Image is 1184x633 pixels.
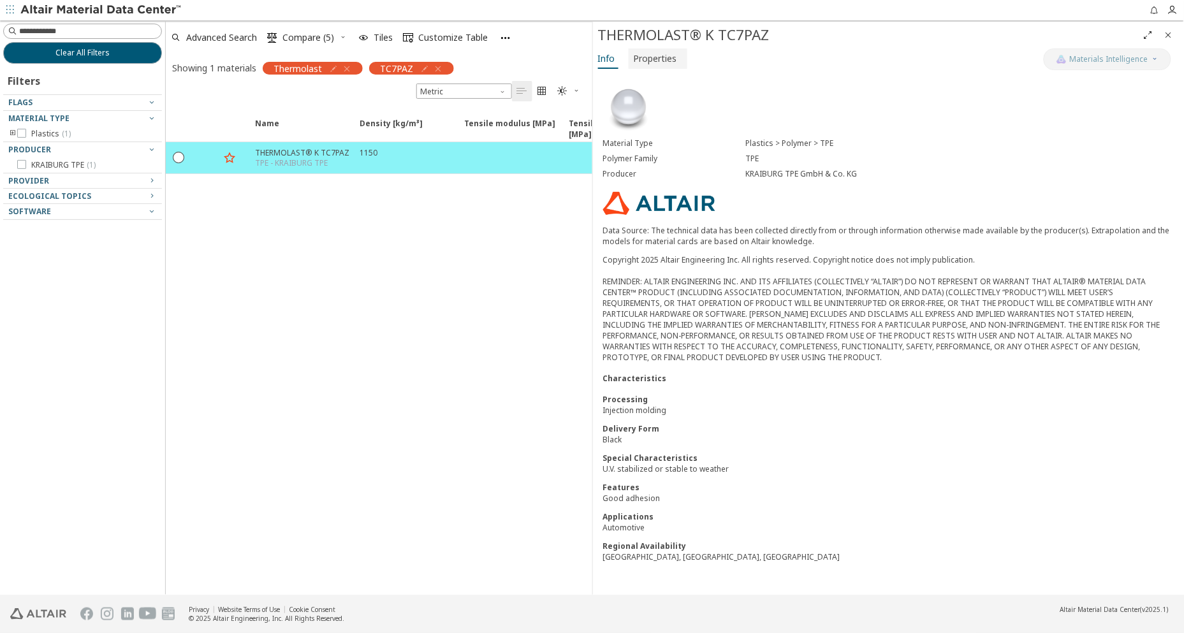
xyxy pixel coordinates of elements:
[8,175,49,186] span: Provider
[598,25,1139,45] div: THERMOLAST® K TC7PAZ
[267,33,277,43] i: 
[745,169,1174,179] div: KRAIBURG TPE GmbH & Co. KG
[3,173,162,189] button: Provider
[186,33,257,42] span: Advanced Search
[3,204,162,219] button: Software
[537,86,548,96] i: 
[603,154,746,164] div: Polymer Family
[603,169,746,179] div: Producer
[558,86,568,96] i: 
[282,33,334,42] span: Compare (5)
[3,64,47,94] div: Filters
[172,62,256,74] div: Showing 1 materials
[416,84,512,99] div: Unit System
[255,158,349,168] div: TPE - KRAIBURG TPE
[603,434,1174,445] div: Black
[380,62,413,74] span: TC7PAZ
[464,118,555,141] span: Tensile modulus [MPa]
[603,138,746,149] div: Material Type
[457,118,561,141] span: Tensile modulus [MPa]
[55,48,110,58] span: Clear All Filters
[274,62,322,74] span: Thermolast
[87,159,96,170] span: ( 1 )
[553,81,586,101] button: Theme
[403,33,413,43] i: 
[634,48,677,69] span: Properties
[1070,54,1148,64] span: Materials Intelligence
[603,373,1174,384] div: Characteristics
[517,86,527,96] i: 
[603,192,715,215] img: Logo - Provider
[603,423,1174,434] div: Delivery Form
[603,541,1174,551] div: Regional Availability
[255,147,349,158] div: THERMOLAST® K TC7PAZ
[352,118,457,141] span: Density [kg/m³]
[532,81,553,101] button: Tile View
[603,522,1174,533] div: Automotive
[8,191,91,201] span: Ecological Topics
[360,118,423,141] span: Density [kg/m³]
[745,154,1174,164] div: TPE
[745,138,1174,149] div: Plastics > Polymer > TPE
[603,254,1174,363] div: Copyright 2025 Altair Engineering Inc. All rights reserved. Copyright notice does not imply publi...
[31,129,71,139] span: Plastics
[603,405,1174,416] div: Injection molding
[418,33,488,42] span: Customize Table
[247,118,352,141] span: Name
[8,206,51,217] span: Software
[62,128,71,139] span: ( 1 )
[255,118,279,141] span: Name
[3,95,162,110] button: Flags
[3,142,162,157] button: Producer
[3,111,162,126] button: Material Type
[512,81,532,101] button: Table View
[8,144,51,155] span: Producer
[20,4,183,17] img: Altair Material Data Center
[1044,48,1171,70] button: AI CopilotMaterials Intelligence
[603,82,654,133] img: Material Type Image
[3,42,162,64] button: Clear All Filters
[289,605,335,614] a: Cookie Consent
[218,605,280,614] a: Website Terms of Use
[603,511,1174,522] div: Applications
[8,113,69,124] span: Material Type
[603,482,1174,493] div: Features
[598,48,615,69] span: Info
[219,148,240,168] button: Favorite
[31,160,96,170] span: KRAIBURG TPE
[603,493,1174,504] div: Good adhesion
[8,129,17,139] i: toogle group
[603,453,1174,463] div: Special Characteristics
[191,118,219,141] span: Expand
[569,118,661,141] span: Tensile strength [MPa]
[603,225,1174,247] p: Data Source: The technical data has been collected directly from or through information otherwise...
[189,614,344,623] div: © 2025 Altair Engineering, Inc. All Rights Reserved.
[1158,25,1179,45] button: Close
[189,605,209,614] a: Privacy
[8,97,33,108] span: Flags
[416,84,512,99] span: Metric
[360,147,377,158] div: 1150
[1138,25,1158,45] button: Full Screen
[3,189,162,204] button: Ecological Topics
[603,463,1174,474] div: U.V. stabilized or stable to weather
[219,118,247,141] span: Favorite
[603,551,1174,562] div: [GEOGRAPHIC_DATA], [GEOGRAPHIC_DATA], [GEOGRAPHIC_DATA]
[374,33,393,42] span: Tiles
[10,608,66,620] img: Altair Engineering
[1056,54,1067,64] img: AI Copilot
[1060,605,1169,614] div: (v2025.1)
[603,394,1174,405] div: Processing
[1060,605,1141,614] span: Altair Material Data Center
